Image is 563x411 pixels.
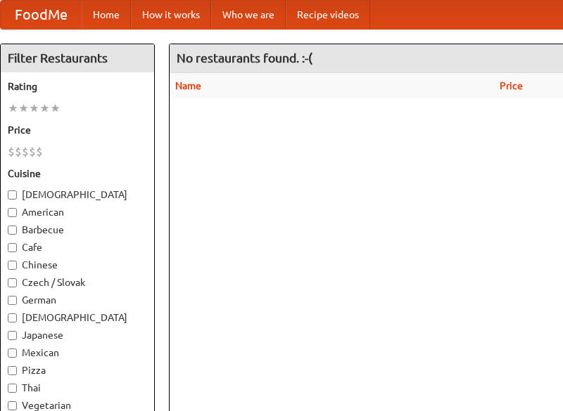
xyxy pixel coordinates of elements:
li: $ [8,144,15,159]
input: Japanese [8,331,17,340]
label: Japanese [8,328,147,342]
label: Barbecue [8,223,147,237]
li: ★ [39,100,50,116]
input: Czech / Slovak [8,278,17,287]
label: Czech / Slovak [8,275,147,289]
input: [DEMOGRAPHIC_DATA] [8,313,17,322]
input: Thai [8,384,17,393]
input: Chinese [8,261,17,270]
li: ★ [50,100,61,116]
a: Who we are [211,1,286,29]
li: ★ [8,100,18,116]
ng-pluralize: No restaurants found. :-( [177,51,312,65]
li: $ [22,144,29,159]
li: $ [36,144,43,159]
input: Pizza [8,366,17,375]
label: Pizza [8,363,147,377]
label: German [8,293,147,307]
input: Cafe [8,243,17,252]
input: American [8,208,17,217]
label: [DEMOGRAPHIC_DATA] [8,311,147,325]
h4: Filter Restaurants [1,44,154,72]
label: Mexican [8,346,147,360]
label: Cafe [8,240,147,254]
label: Chinese [8,258,147,272]
h5: Rating [8,79,147,93]
a: Recipe videos [286,1,370,29]
a: FoodMe [1,1,82,29]
input: Mexican [8,348,17,358]
a: Name [175,80,201,91]
li: ★ [29,100,39,116]
label: [DEMOGRAPHIC_DATA] [8,188,147,202]
label: Thai [8,381,147,395]
input: Barbecue [8,226,17,235]
label: American [8,205,147,219]
h5: Price [8,123,147,137]
h5: Cuisine [8,167,147,181]
input: [DEMOGRAPHIC_DATA] [8,190,17,200]
li: $ [15,144,22,159]
li: ★ [18,100,29,116]
a: Price [500,80,523,91]
a: How it works [131,1,211,29]
li: $ [29,144,36,159]
input: Vegetarian [8,401,17,410]
a: Home [82,1,131,29]
input: German [8,296,17,305]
